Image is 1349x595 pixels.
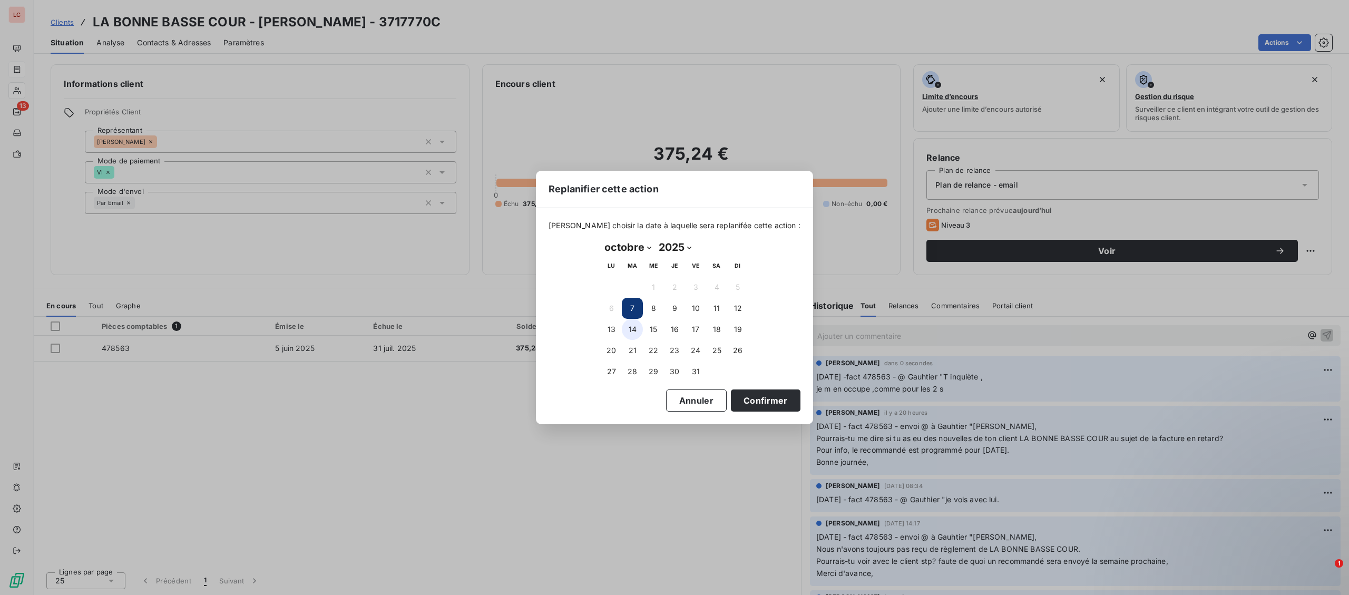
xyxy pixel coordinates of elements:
[643,361,664,382] button: 29
[664,361,685,382] button: 30
[706,277,727,298] button: 4
[666,389,727,412] button: Annuler
[731,389,800,412] button: Confirmer
[685,298,706,319] button: 10
[1138,493,1349,567] iframe: Intercom notifications message
[664,277,685,298] button: 2
[706,319,727,340] button: 18
[601,319,622,340] button: 13
[727,298,748,319] button: 12
[685,319,706,340] button: 17
[643,256,664,277] th: mercredi
[622,298,643,319] button: 7
[685,277,706,298] button: 3
[685,361,706,382] button: 31
[622,340,643,361] button: 21
[685,340,706,361] button: 24
[706,256,727,277] th: samedi
[664,340,685,361] button: 23
[1335,559,1343,568] span: 1
[727,256,748,277] th: dimanche
[601,298,622,319] button: 6
[685,256,706,277] th: vendredi
[643,340,664,361] button: 22
[643,319,664,340] button: 15
[601,361,622,382] button: 27
[664,256,685,277] th: jeudi
[622,256,643,277] th: mardi
[601,256,622,277] th: lundi
[664,319,685,340] button: 16
[727,277,748,298] button: 5
[622,319,643,340] button: 14
[1313,559,1338,584] iframe: Intercom live chat
[549,182,659,196] span: Replanifier cette action
[549,220,800,231] span: [PERSON_NAME] choisir la date à laquelle sera replanifée cette action :
[727,340,748,361] button: 26
[664,298,685,319] button: 9
[706,298,727,319] button: 11
[601,340,622,361] button: 20
[727,319,748,340] button: 19
[643,298,664,319] button: 8
[643,277,664,298] button: 1
[706,340,727,361] button: 25
[622,361,643,382] button: 28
